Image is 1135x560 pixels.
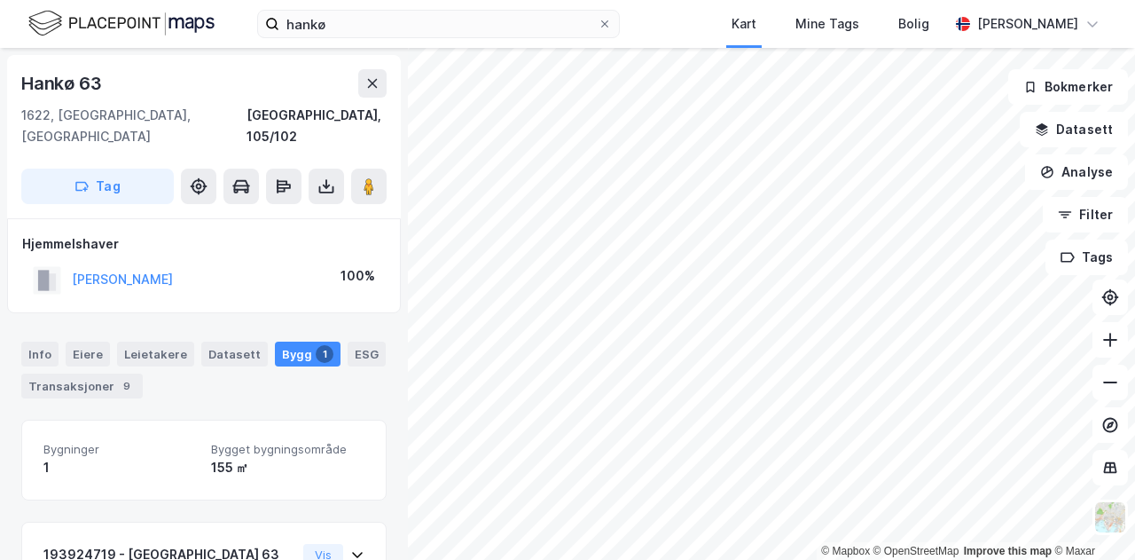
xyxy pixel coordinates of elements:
[21,69,105,98] div: Hankø 63
[316,345,333,363] div: 1
[340,265,375,287] div: 100%
[1025,154,1128,190] button: Analyse
[118,377,136,395] div: 9
[117,342,194,367] div: Leietakere
[22,233,386,255] div: Hjemmelshaver
[795,13,859,35] div: Mine Tags
[1043,197,1128,233] button: Filter
[21,374,143,398] div: Transaksjoner
[348,342,386,367] div: ESG
[201,342,268,367] div: Datasett
[821,545,870,557] a: Mapbox
[21,169,174,204] button: Tag
[964,545,1052,557] a: Improve this map
[211,457,364,478] div: 155 ㎡
[66,342,110,367] div: Eiere
[211,442,364,457] span: Bygget bygningsområde
[275,342,340,367] div: Bygg
[732,13,756,35] div: Kart
[43,457,197,478] div: 1
[247,105,387,147] div: [GEOGRAPHIC_DATA], 105/102
[1008,69,1128,105] button: Bokmerker
[977,13,1078,35] div: [PERSON_NAME]
[43,442,197,457] span: Bygninger
[1046,475,1135,560] iframe: Chat Widget
[28,8,215,39] img: logo.f888ab2527a4732fd821a326f86c7f29.svg
[898,13,929,35] div: Bolig
[1045,240,1128,275] button: Tags
[1020,112,1128,147] button: Datasett
[279,11,598,37] input: Søk på adresse, matrikkel, gårdeiere, leietakere eller personer
[21,342,59,367] div: Info
[873,545,959,557] a: OpenStreetMap
[21,105,247,147] div: 1622, [GEOGRAPHIC_DATA], [GEOGRAPHIC_DATA]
